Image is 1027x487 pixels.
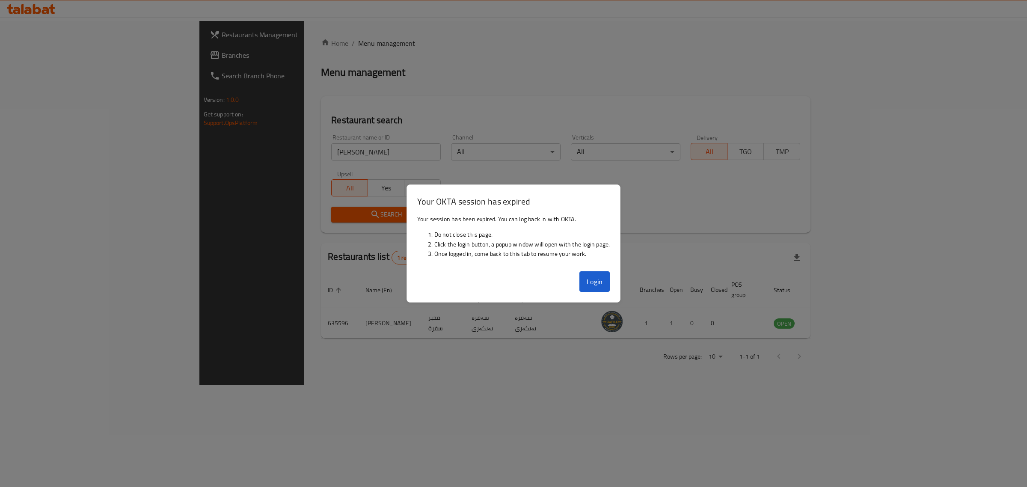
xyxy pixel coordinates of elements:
li: Click the login button, a popup window will open with the login page. [434,240,610,249]
button: Login [579,271,610,292]
div: Your session has been expired. You can log back in with OKTA. [407,211,620,268]
li: Once logged in, come back to this tab to resume your work. [434,249,610,258]
li: Do not close this page. [434,230,610,239]
h3: Your OKTA session has expired [417,195,610,208]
